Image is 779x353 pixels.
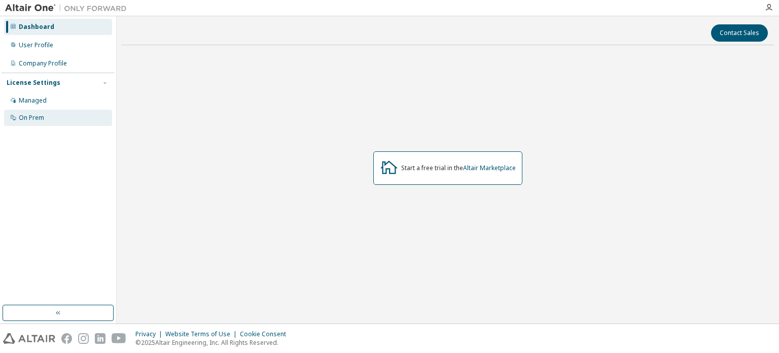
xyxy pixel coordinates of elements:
[401,164,516,172] div: Start a free trial in the
[135,330,165,338] div: Privacy
[135,338,292,347] p: © 2025 Altair Engineering, Inc. All Rights Reserved.
[5,3,132,13] img: Altair One
[112,333,126,344] img: youtube.svg
[95,333,105,344] img: linkedin.svg
[7,79,60,87] div: License Settings
[711,24,768,42] button: Contact Sales
[61,333,72,344] img: facebook.svg
[19,59,67,68] div: Company Profile
[463,164,516,172] a: Altair Marketplace
[240,330,292,338] div: Cookie Consent
[19,97,47,105] div: Managed
[19,114,44,122] div: On Prem
[78,333,89,344] img: instagram.svg
[19,23,54,31] div: Dashboard
[165,330,240,338] div: Website Terms of Use
[3,333,55,344] img: altair_logo.svg
[19,41,53,49] div: User Profile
